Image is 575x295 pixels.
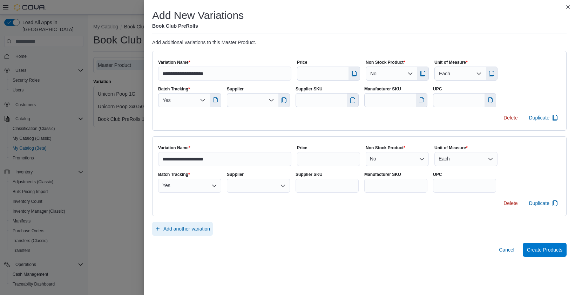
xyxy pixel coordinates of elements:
[370,69,377,78] span: No
[529,114,549,121] span: Duplicate
[297,60,307,65] label: Price
[366,60,405,65] label: Non Stock Product
[419,156,425,162] button: Open list of options
[269,97,274,103] button: Open list of options
[370,155,376,163] span: No
[526,196,561,210] button: Duplicate
[152,8,244,22] h1: Add New Variations
[297,145,307,151] label: Price
[158,172,190,177] label: Batch Tracking
[162,181,170,190] span: Yes
[211,183,217,188] button: Open list of options
[527,246,562,253] span: Create Products
[434,60,468,65] label: Unit of Measure
[152,22,244,29] h5: Book Club PreRolls
[564,3,572,11] button: Close this dialog
[433,172,442,177] label: UPC
[434,145,468,151] label: Unit of Measure
[526,111,561,125] button: Duplicate
[529,200,549,207] span: Duplicate
[364,86,401,92] label: Manufacturer SKU
[296,172,323,177] label: Supplier SKU
[488,156,493,162] button: Open list of options
[439,155,450,163] span: Each
[163,96,171,104] span: Yes
[501,111,520,125] button: Delete
[523,243,567,257] button: Create Products
[433,86,442,92] label: UPC
[152,222,213,236] button: Add another variation
[152,40,567,45] p: Add additional variations to this Master Product.
[503,200,517,207] span: Delete
[163,225,210,232] span: Add another variation
[439,69,450,78] span: Each
[364,172,401,177] label: Manufacturer SKU
[501,196,520,210] button: Delete
[158,60,190,65] label: Variation Name
[227,172,244,177] label: Supplier
[366,145,405,151] label: Non Stock Product
[476,71,482,76] button: Open list of options
[158,86,190,92] label: Batch Tracking
[280,183,286,188] button: Open list of options
[499,246,514,253] span: Cancel
[496,243,517,257] button: Cancel
[503,114,517,121] span: Delete
[200,97,205,103] button: Open list of options
[227,86,244,92] label: Supplier
[296,86,323,92] label: Supplier SKU
[407,71,413,76] button: Open list of options
[158,145,190,151] label: Variation Name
